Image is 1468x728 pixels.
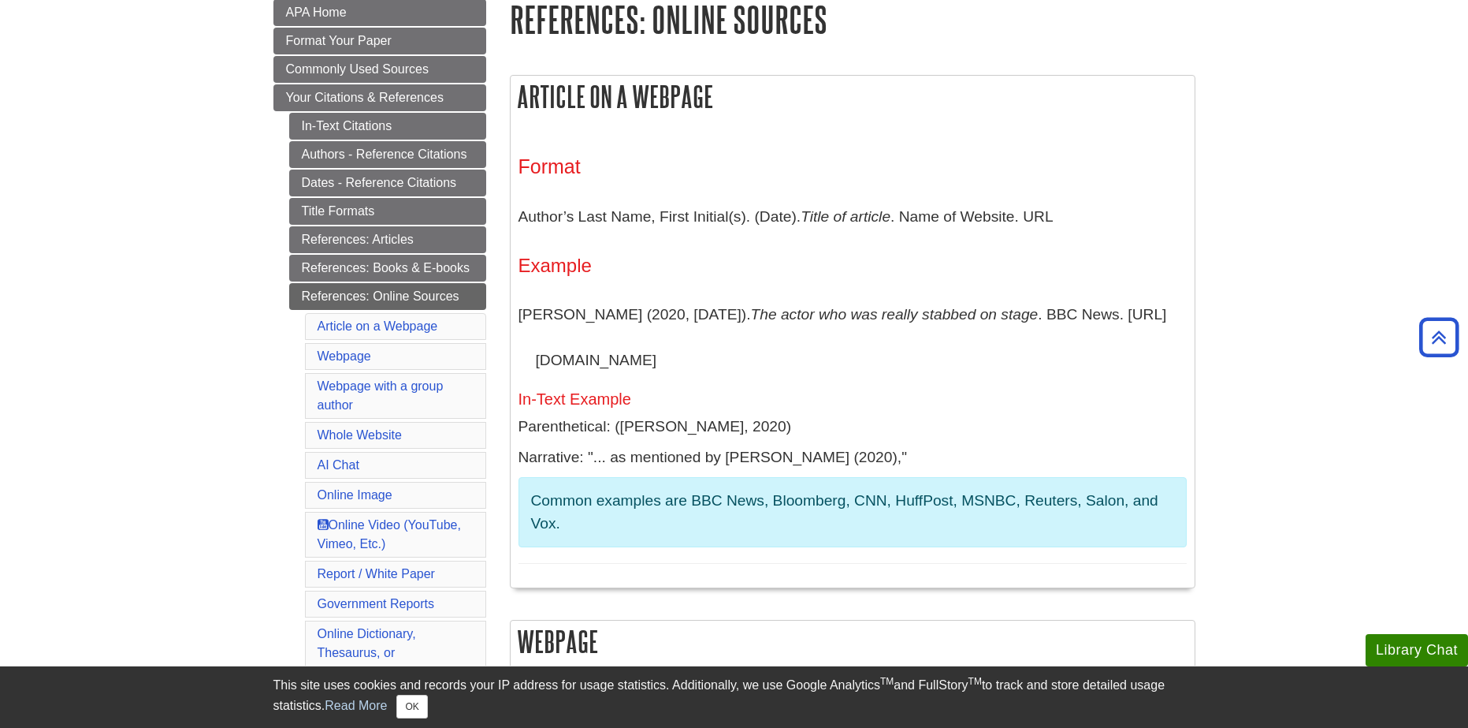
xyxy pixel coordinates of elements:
[751,306,1039,323] i: The actor who was really stabbed on stage
[318,567,435,581] a: Report / White Paper
[318,597,435,610] a: Government Reports
[286,6,347,19] span: APA Home
[518,446,1187,469] p: Narrative: "... as mentioned by [PERSON_NAME] (2020),"
[289,198,486,225] a: Title Formats
[511,621,1195,663] h2: Webpage
[286,34,392,47] span: Format Your Paper
[318,458,359,472] a: AI Chat
[289,226,486,253] a: References: Articles
[289,283,486,310] a: References: Online Sources
[518,416,1187,439] p: Parenthetical: ([PERSON_NAME], 2020)
[318,379,444,412] a: Webpage with a group author
[518,256,1187,276] h4: Example
[1366,634,1468,666] button: Library Chat
[289,113,486,140] a: In-Text Citations
[318,518,461,551] a: Online Video (YouTube, Vimeo, Etc.)
[318,319,438,333] a: Article on a Webpage
[518,390,1187,408] h5: In-Text Example
[289,141,486,168] a: Authors - Reference Citations
[801,208,890,225] i: Title of article
[396,695,427,719] button: Close
[273,56,486,83] a: Commonly Used Sources
[518,155,1187,178] h3: Format
[273,84,486,111] a: Your Citations & References
[518,292,1187,383] p: [PERSON_NAME] (2020, [DATE]). . BBC News. [URL][DOMAIN_NAME]
[318,349,371,363] a: Webpage
[318,428,402,442] a: Whole Website
[289,255,486,282] a: References: Books & E-books
[325,699,387,712] a: Read More
[273,28,486,54] a: Format Your Paper
[318,627,416,678] a: Online Dictionary, Thesaurus, or Encyclopedia
[286,91,444,104] span: Your Citations & References
[286,62,429,76] span: Commonly Used Sources
[273,676,1195,719] div: This site uses cookies and records your IP address for usage statistics. Additionally, we use Goo...
[518,194,1187,240] p: Author’s Last Name, First Initial(s). (Date). . Name of Website. URL
[968,676,982,687] sup: TM
[318,488,392,502] a: Online Image
[531,490,1174,536] p: Common examples are BBC News, Bloomberg, CNN, HuffPost, MSNBC, Reuters, Salon, and Vox.
[880,676,894,687] sup: TM
[511,76,1195,118] h2: Article on a Webpage
[289,170,486,196] a: Dates - Reference Citations
[1414,327,1464,348] a: Back to Top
